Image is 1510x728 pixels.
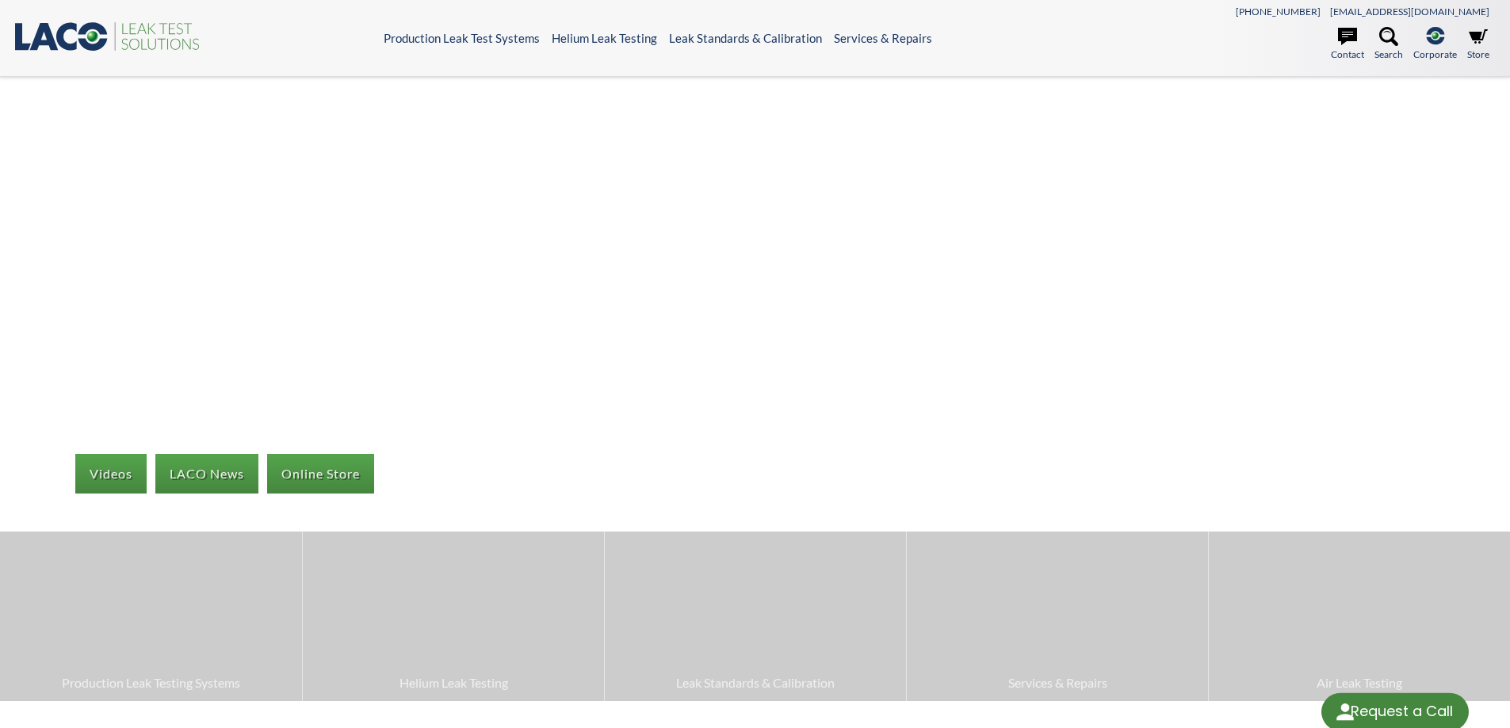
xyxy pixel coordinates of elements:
[552,31,657,45] a: Helium Leak Testing
[1236,6,1321,17] a: [PHONE_NUMBER]
[75,454,147,494] a: Videos
[613,673,898,693] span: Leak Standards & Calibration
[1374,27,1403,62] a: Search
[1209,532,1510,700] a: Air Leak Testing
[605,532,906,700] a: Leak Standards & Calibration
[1413,47,1457,62] span: Corporate
[915,673,1200,693] span: Services & Repairs
[267,454,374,494] a: Online Store
[1332,699,1358,725] img: round button
[1330,6,1489,17] a: [EMAIL_ADDRESS][DOMAIN_NAME]
[8,673,294,693] span: Production Leak Testing Systems
[1217,673,1502,693] span: Air Leak Testing
[669,31,822,45] a: Leak Standards & Calibration
[311,673,596,693] span: Helium Leak Testing
[907,532,1208,700] a: Services & Repairs
[1467,27,1489,62] a: Store
[834,31,932,45] a: Services & Repairs
[303,532,604,700] a: Helium Leak Testing
[1331,27,1364,62] a: Contact
[155,454,258,494] a: LACO News
[384,31,540,45] a: Production Leak Test Systems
